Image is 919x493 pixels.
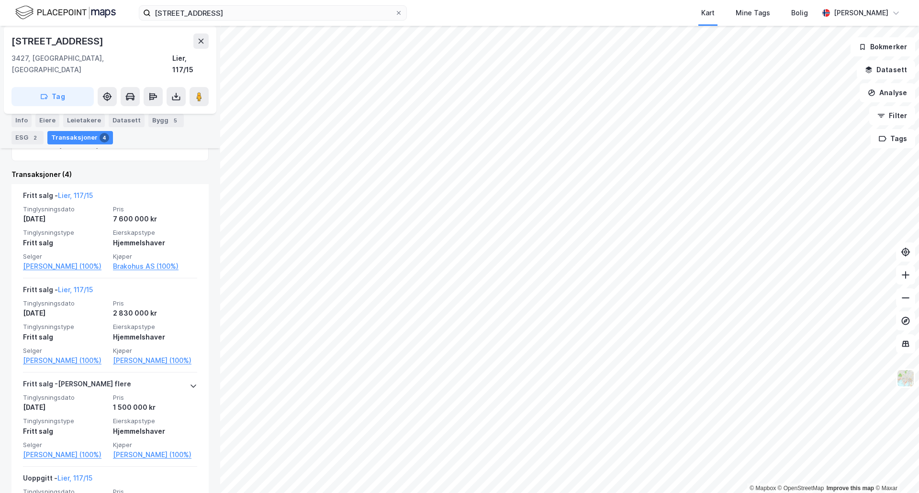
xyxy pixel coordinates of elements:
div: 2 830 000 kr [113,307,197,319]
button: Bokmerker [851,37,915,56]
div: Kontrollprogram for chat [871,447,919,493]
span: Tinglysningstype [23,323,107,331]
div: 7 600 000 kr [113,213,197,225]
div: Fritt salg [23,237,107,249]
input: Søk på adresse, matrikkel, gårdeiere, leietakere eller personer [151,6,395,20]
span: Selger [23,347,107,355]
div: Info [11,114,32,127]
img: Z [897,369,915,387]
a: Lier, 117/15 [58,285,93,294]
span: Tinglysningstype [23,417,107,425]
div: [DATE] [23,402,107,413]
span: Tinglysningsdato [23,299,107,307]
span: Pris [113,394,197,402]
div: 5 [170,116,180,125]
a: [PERSON_NAME] (100%) [113,355,197,366]
div: Bolig [791,7,808,19]
span: Selger [23,252,107,261]
span: Kjøper [113,347,197,355]
a: [PERSON_NAME] (100%) [23,449,107,460]
div: Datasett [109,114,145,127]
span: Eierskapstype [113,229,197,237]
div: 3427, [GEOGRAPHIC_DATA], [GEOGRAPHIC_DATA] [11,53,172,76]
a: [PERSON_NAME] (100%) [23,261,107,272]
div: 4 [100,133,109,142]
button: Tag [11,87,94,106]
div: ESG [11,131,44,144]
div: [DATE] [23,213,107,225]
div: [STREET_ADDRESS] [11,33,105,49]
div: Hjemmelshaver [113,237,197,249]
div: Mine Tags [736,7,770,19]
div: Leietakere [63,114,105,127]
div: Lier, 117/15 [172,53,209,76]
a: Lier, 117/15 [57,474,92,482]
span: Tinglysningsdato [23,394,107,402]
div: Fritt salg [23,331,107,343]
a: [PERSON_NAME] (100%) [113,449,197,460]
div: Fritt salg - [23,190,93,205]
span: Tinglysningsdato [23,205,107,213]
button: Tags [871,129,915,148]
div: Hjemmelshaver [113,331,197,343]
iframe: Chat Widget [871,447,919,493]
div: Kart [701,7,715,19]
img: logo.f888ab2527a4732fd821a326f86c7f29.svg [15,4,116,21]
span: Kjøper [113,252,197,261]
div: Eiere [35,114,59,127]
button: Filter [869,106,915,125]
button: Analyse [860,83,915,102]
a: OpenStreetMap [778,485,824,492]
div: 1 500 000 kr [113,402,197,413]
div: [PERSON_NAME] [834,7,888,19]
a: Brakohus AS (100%) [113,261,197,272]
a: [PERSON_NAME] (100%) [23,355,107,366]
span: Eierskapstype [113,417,197,425]
div: Transaksjoner (4) [11,169,209,180]
a: Improve this map [827,485,874,492]
div: Hjemmelshaver [113,426,197,437]
div: Bygg [148,114,184,127]
div: [DATE] [23,307,107,319]
span: Eierskapstype [113,323,197,331]
span: Pris [113,299,197,307]
button: Datasett [857,60,915,79]
div: 2 [30,133,40,142]
span: Kjøper [113,441,197,449]
div: Fritt salg - [23,284,93,299]
div: Fritt salg [23,426,107,437]
div: Transaksjoner [47,131,113,144]
span: Tinglysningstype [23,229,107,237]
div: Fritt salg - [PERSON_NAME] flere [23,378,131,394]
a: Mapbox [750,485,776,492]
div: Uoppgitt - [23,472,92,488]
span: Selger [23,441,107,449]
a: Lier, 117/15 [58,191,93,199]
span: Pris [113,205,197,213]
